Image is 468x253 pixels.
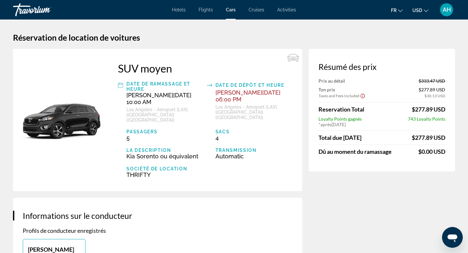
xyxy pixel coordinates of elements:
[126,129,203,134] div: Passagers
[215,104,292,120] div: Los Angeles - Aéroport [LAX] [[GEOGRAPHIC_DATA]] [[GEOGRAPHIC_DATA]]
[419,78,445,84] span: $333.47 USD
[442,227,463,248] iframe: Bouton de lancement de la fenêtre de messagerie
[215,134,292,141] div: 4
[126,134,203,141] div: 5
[438,3,455,17] button: User Menu
[318,93,359,98] span: Taxes and Fees Included
[226,7,236,12] a: Cars
[418,148,445,155] span: $0.00 USD
[126,92,191,105] span: [PERSON_NAME][DATE] 10:00 AM
[126,171,203,178] div: THRIFTY
[412,134,445,141] div: $277.89 USD
[443,7,451,13] span: AH
[13,1,78,18] a: Travorium
[23,211,292,220] h3: Informations sur le conducteur
[318,92,365,99] button: Show Taxes and Fees breakdown
[23,227,292,234] p: Profils de conducteur enregistrés
[126,81,203,92] div: Date de ramassage et heure
[318,116,362,122] span: Loyalty Points gagnés
[424,93,445,98] span: $30.13 USD
[126,166,203,171] div: Société de location
[215,148,292,153] div: Transmission
[28,246,80,253] p: [PERSON_NAME]
[318,78,345,84] span: Prix au détail
[215,89,280,103] span: [PERSON_NAME][DATE] 06:00 PM
[318,106,364,113] span: Reservation Total
[320,122,331,127] span: après
[277,7,296,12] a: Activities
[215,129,292,134] div: Sacs
[126,148,203,153] div: La description
[412,8,422,13] span: USD
[318,134,361,141] span: Total due [DATE]
[249,7,264,12] a: Cruises
[126,107,203,123] div: Los Angeles - Aéroport [LAX] [[GEOGRAPHIC_DATA]] [[GEOGRAPHIC_DATA]]
[318,87,335,92] span: Ton prix
[412,6,428,15] button: Change currency
[408,116,445,122] span: 743 Loyalty Points
[391,8,396,13] span: fr
[419,87,445,92] span: $277.89 USD
[215,81,292,89] div: Date de dépôt et heure
[172,7,186,12] a: Hotels
[391,6,403,15] button: Change language
[412,106,445,113] div: $277.89 USD
[13,94,108,146] img: Kia Sorento ou équivalent
[126,153,203,160] div: Kia Sorento ou équivalent
[318,148,392,155] span: Dû au moment du ramassage
[118,62,292,75] div: SUV moyen
[199,7,213,12] a: Flights
[318,62,445,72] h3: Résumé des prix
[360,93,365,99] button: Show Taxes and Fees disclaimer
[318,122,445,127] div: * [DATE]
[215,153,292,160] div: Automatic
[13,33,455,42] h1: Réservation de location de voitures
